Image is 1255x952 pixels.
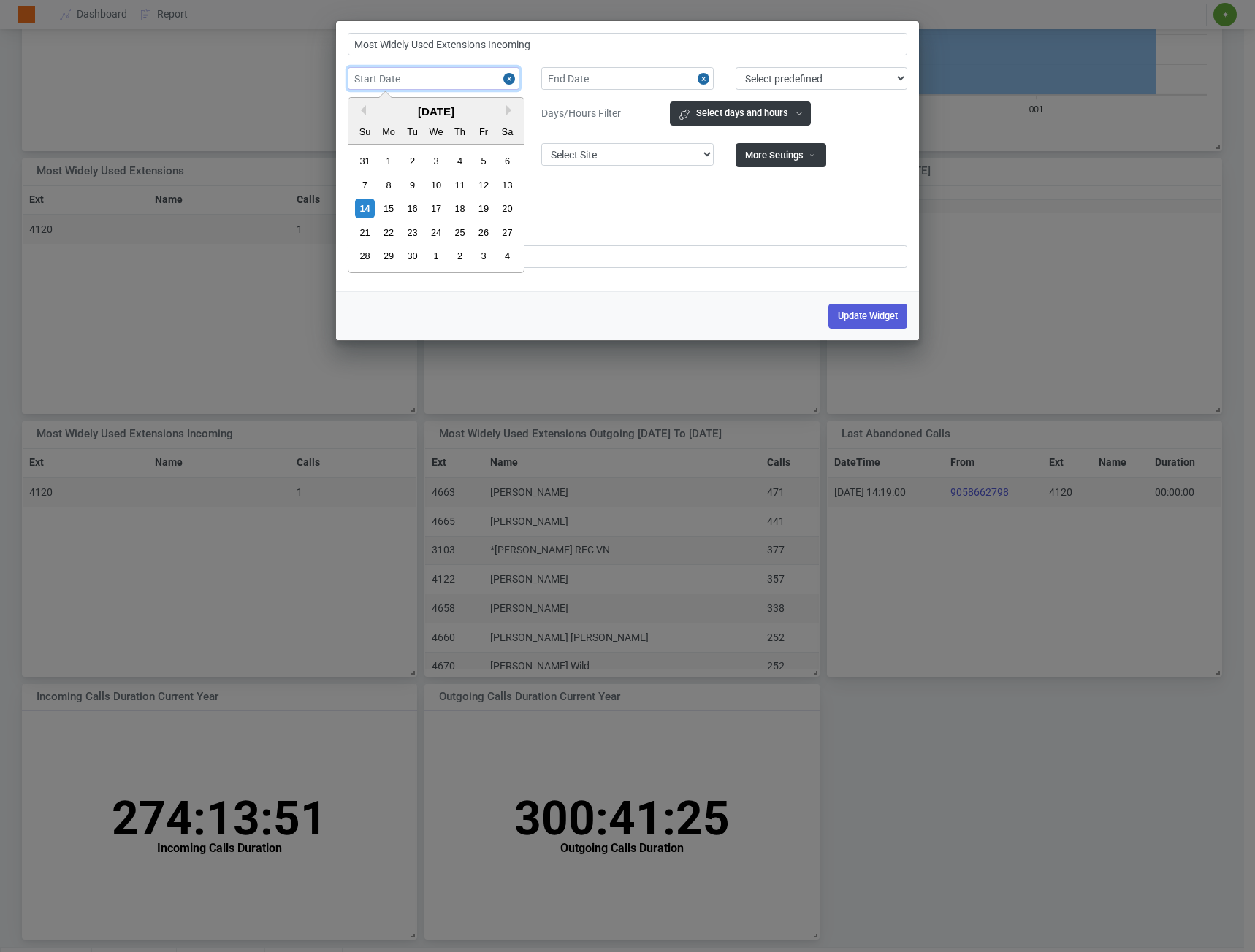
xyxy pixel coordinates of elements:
[403,246,422,266] div: Choose Tuesday, September 30th, 2025
[506,105,516,115] button: Next Month
[497,151,517,171] div: Choose Saturday, September 6th, 2025
[497,175,517,195] div: Choose Saturday, September 13th, 2025
[356,105,366,115] button: Previous Month
[348,33,907,55] input: Caption
[379,122,399,142] div: Mo
[379,199,399,218] div: Choose Monday, September 15th, 2025
[426,151,446,171] div: Choose Wednesday, September 3rd, 2025
[355,175,375,195] div: Choose Sunday, September 7th, 2025
[497,122,517,142] div: Sa
[473,199,493,218] div: Choose Friday, September 19th, 2025
[348,67,519,90] input: Start Date
[503,67,519,90] button: Close
[473,151,493,171] div: Choose Friday, September 5th, 2025
[355,151,375,171] div: Choose Sunday, August 31st, 2025
[355,223,375,242] div: Choose Sunday, September 21st, 2025
[353,150,519,268] div: month 2025-09
[473,246,493,266] div: Choose Friday, October 3rd, 2025
[698,67,714,90] button: Close
[348,245,907,268] input: Rows
[379,223,399,242] div: Choose Monday, September 22nd, 2025
[426,223,446,242] div: Choose Wednesday, September 24th, 2025
[403,151,422,171] div: Choose Tuesday, September 2nd, 2025
[355,199,375,218] div: Choose Sunday, September 14th, 2025
[450,246,470,266] div: Choose Thursday, October 2nd, 2025
[541,106,669,121] label: Days/Hours Filter
[355,246,375,266] div: Choose Sunday, September 28th, 2025
[426,175,446,195] div: Choose Wednesday, September 10th, 2025
[473,175,493,195] div: Choose Friday, September 12th, 2025
[473,223,493,242] div: Choose Friday, September 26th, 2025
[426,122,446,142] div: We
[497,246,517,266] div: Choose Saturday, October 4th, 2025
[355,122,375,142] div: Su
[379,175,399,195] div: Choose Monday, September 8th, 2025
[828,304,907,328] button: Update Widget
[426,199,446,218] div: Choose Wednesday, September 17th, 2025
[473,122,493,142] div: Fr
[403,199,422,218] div: Choose Tuesday, September 16th, 2025
[403,122,422,142] div: Tu
[541,67,713,90] input: End Date
[403,223,422,242] div: Choose Tuesday, September 23rd, 2025
[497,223,517,242] div: Choose Saturday, September 27th, 2025
[450,223,470,242] div: Choose Thursday, September 25th, 2025
[450,122,470,142] div: Th
[348,104,524,120] div: [DATE]
[403,175,422,195] div: Choose Tuesday, September 9th, 2025
[450,151,470,171] div: Choose Thursday, September 4th, 2025
[379,151,399,171] div: Choose Monday, September 1st, 2025
[497,199,517,218] div: Choose Saturday, September 20th, 2025
[670,101,811,126] button: Select days and hours
[450,175,470,195] div: Choose Thursday, September 11th, 2025
[426,246,446,266] div: Choose Wednesday, October 1st, 2025
[379,246,399,266] div: Choose Monday, September 29th, 2025
[450,199,470,218] div: Choose Thursday, September 18th, 2025
[736,143,826,167] button: More Settings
